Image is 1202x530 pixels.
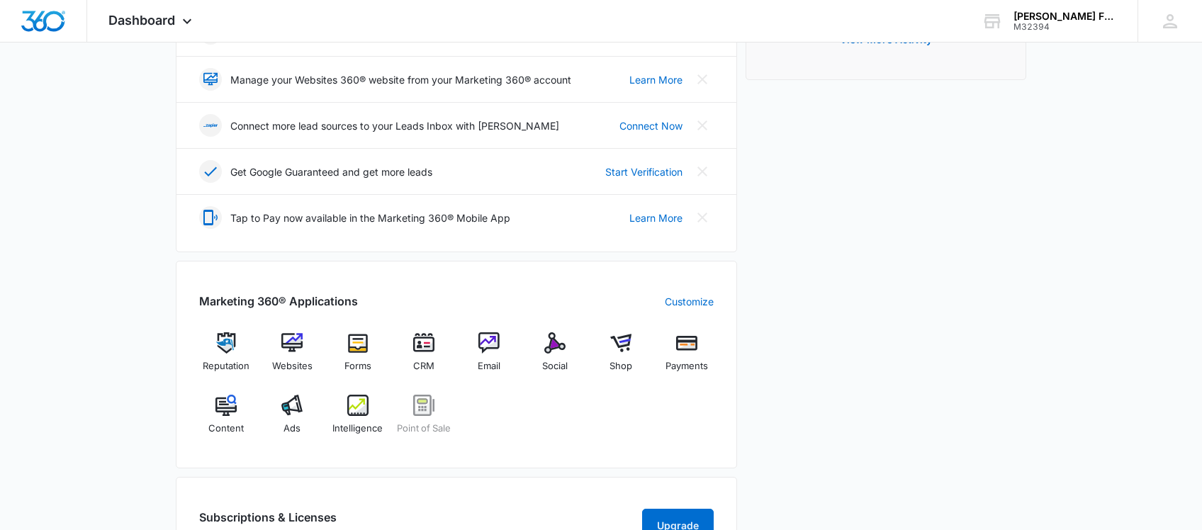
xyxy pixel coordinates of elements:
span: Email [478,359,500,373]
div: account name [1013,11,1117,22]
a: Email [462,332,517,383]
a: Point of Sale [396,395,451,446]
a: Learn More [629,210,683,225]
a: Start Verification [605,164,683,179]
a: Ads [265,395,320,446]
button: Close [691,68,714,91]
a: Intelligence [331,395,386,446]
span: Point of Sale [397,422,451,436]
span: Content [208,422,244,436]
h2: Marketing 360® Applications [199,293,358,310]
a: Websites [265,332,320,383]
a: CRM [396,332,451,383]
button: Close [691,114,714,137]
span: Intelligence [332,422,383,436]
a: Forms [331,332,386,383]
button: Close [691,160,714,183]
a: Reputation [199,332,254,383]
p: Connect more lead sources to your Leads Inbox with [PERSON_NAME] [230,118,559,133]
a: Social [528,332,583,383]
span: Shop [610,359,632,373]
a: Shop [594,332,648,383]
span: Payments [665,359,708,373]
p: Manage your Websites 360® website from your Marketing 360® account [230,72,571,87]
span: Forms [344,359,371,373]
a: Customize [665,294,714,309]
a: Learn More [629,72,683,87]
button: Close [691,206,714,229]
p: Tap to Pay now available in the Marketing 360® Mobile App [230,210,510,225]
a: Payments [659,332,714,383]
div: account id [1013,22,1117,32]
span: Dashboard [108,13,175,28]
span: Reputation [203,359,249,373]
span: Social [542,359,568,373]
p: Get Google Guaranteed and get more leads [230,164,432,179]
a: Content [199,395,254,446]
a: Connect Now [619,118,683,133]
span: CRM [413,359,434,373]
span: Ads [283,422,300,436]
span: Websites [272,359,313,373]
